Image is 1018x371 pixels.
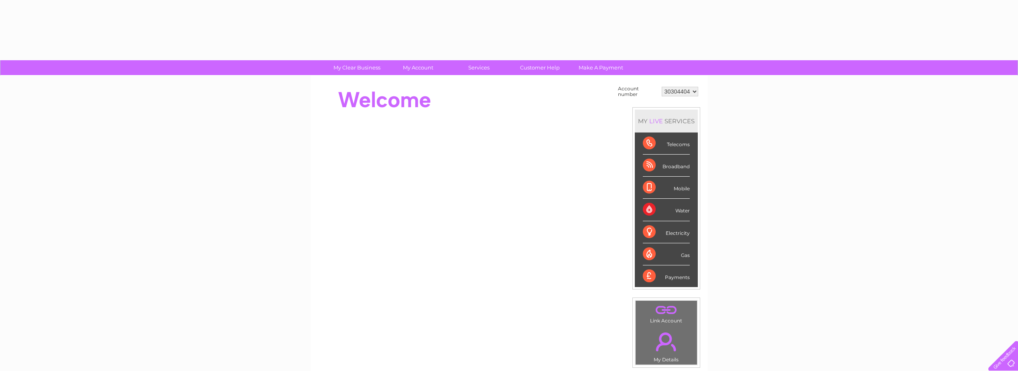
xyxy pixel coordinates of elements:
[507,60,573,75] a: Customer Help
[643,177,690,199] div: Mobile
[385,60,451,75] a: My Account
[635,300,697,326] td: Link Account
[568,60,634,75] a: Make A Payment
[324,60,390,75] a: My Clear Business
[643,221,690,243] div: Electricity
[638,303,695,317] a: .
[643,243,690,265] div: Gas
[643,199,690,221] div: Water
[643,132,690,155] div: Telecoms
[643,265,690,287] div: Payments
[635,110,698,132] div: MY SERVICES
[635,326,697,365] td: My Details
[616,84,660,99] td: Account number
[648,117,664,125] div: LIVE
[446,60,512,75] a: Services
[638,328,695,356] a: .
[643,155,690,177] div: Broadband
